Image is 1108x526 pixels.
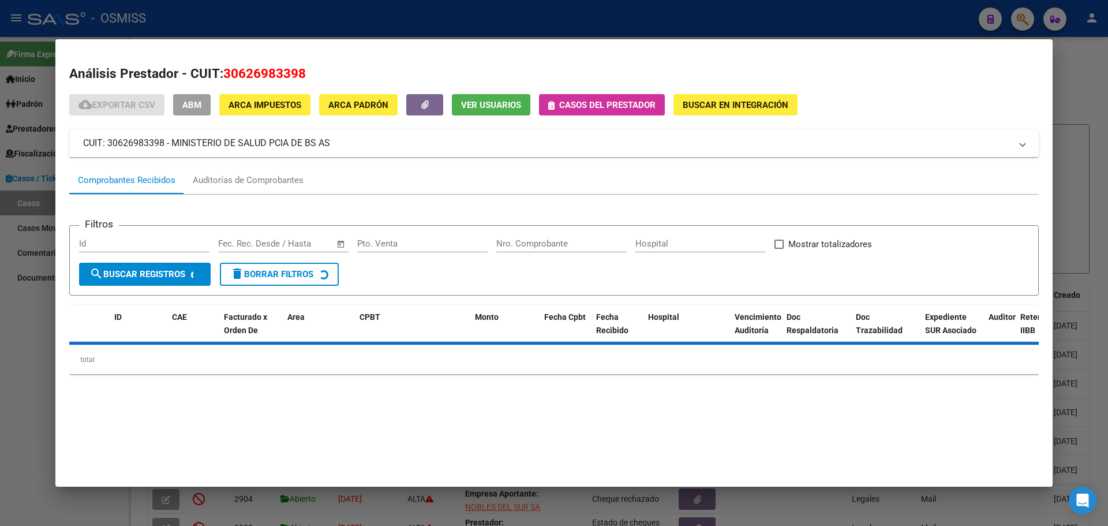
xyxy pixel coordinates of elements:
[167,305,219,356] datatable-header-cell: CAE
[83,136,1011,150] mat-panel-title: CUIT: 30626983398 - MINISTERIO DE SALUD PCIA DE BS AS
[984,305,1016,356] datatable-header-cell: Auditoria
[69,129,1039,157] mat-expansion-panel-header: CUIT: 30626983398 - MINISTERIO DE SALUD PCIA DE BS AS
[856,312,903,335] span: Doc Trazabilidad
[193,174,304,187] div: Auditorías de Comprobantes
[989,312,1023,322] span: Auditoria
[788,237,872,251] span: Mostrar totalizadores
[229,100,301,110] span: ARCA Impuestos
[287,312,305,322] span: Area
[355,305,470,356] datatable-header-cell: CPBT
[78,100,155,110] span: Exportar CSV
[283,305,355,356] datatable-header-cell: Area
[683,100,788,110] span: Buscar en Integración
[89,267,103,281] mat-icon: search
[1020,312,1058,335] span: Retencion IIBB
[648,312,679,322] span: Hospital
[735,312,781,335] span: Vencimiento Auditoría
[1069,487,1096,514] div: Open Intercom Messenger
[592,305,643,356] datatable-header-cell: Fecha Recibido
[319,94,398,115] button: ARCA Padrón
[173,94,211,115] button: ABM
[182,100,201,110] span: ABM
[335,237,348,251] button: Open calendar
[79,217,119,232] h3: Filtros
[925,312,976,335] span: Expediente SUR Asociado
[79,263,211,286] button: Buscar Registros
[110,305,167,356] datatable-header-cell: ID
[1016,305,1062,356] datatable-header-cell: Retencion IIBB
[69,345,1039,374] div: total
[540,305,592,356] datatable-header-cell: Fecha Cpbt
[360,312,380,322] span: CPBT
[69,94,164,115] button: Exportar CSV
[230,267,244,281] mat-icon: delete
[219,305,283,356] datatable-header-cell: Facturado x Orden De
[89,269,185,279] span: Buscar Registros
[275,238,331,249] input: Fecha fin
[673,94,798,115] button: Buscar en Integración
[539,94,665,115] button: Casos del prestador
[475,312,499,322] span: Monto
[230,269,313,279] span: Borrar Filtros
[782,305,851,356] datatable-header-cell: Doc Respaldatoria
[851,305,920,356] datatable-header-cell: Doc Trazabilidad
[452,94,530,115] button: Ver Usuarios
[461,100,521,110] span: Ver Usuarios
[559,100,656,110] span: Casos del prestador
[218,238,265,249] input: Fecha inicio
[172,312,187,322] span: CAE
[224,312,267,335] span: Facturado x Orden De
[787,312,839,335] span: Doc Respaldatoria
[328,100,388,110] span: ARCA Padrón
[920,305,984,356] datatable-header-cell: Expediente SUR Asociado
[470,305,540,356] datatable-header-cell: Monto
[69,64,1039,84] h2: Análisis Prestador - CUIT:
[78,98,92,111] mat-icon: cloud_download
[544,312,586,322] span: Fecha Cpbt
[643,305,730,356] datatable-header-cell: Hospital
[219,94,310,115] button: ARCA Impuestos
[596,312,628,335] span: Fecha Recibido
[730,305,782,356] datatable-header-cell: Vencimiento Auditoría
[223,66,306,81] span: 30626983398
[78,174,175,187] div: Comprobantes Recibidos
[114,312,122,322] span: ID
[220,263,339,286] button: Borrar Filtros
